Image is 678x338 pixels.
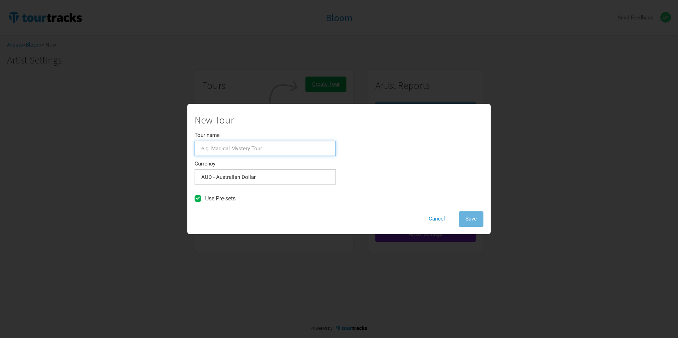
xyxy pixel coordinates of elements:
[205,195,236,202] span: Use Pre-sets
[195,141,336,156] input: e.g. Magical Mystery Tour
[195,133,220,138] label: Tour name
[422,216,452,222] a: Cancel
[465,216,477,222] span: Save
[422,211,452,227] button: Cancel
[459,211,483,227] button: Save
[195,115,336,126] h1: New Tour
[195,161,215,167] label: Currency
